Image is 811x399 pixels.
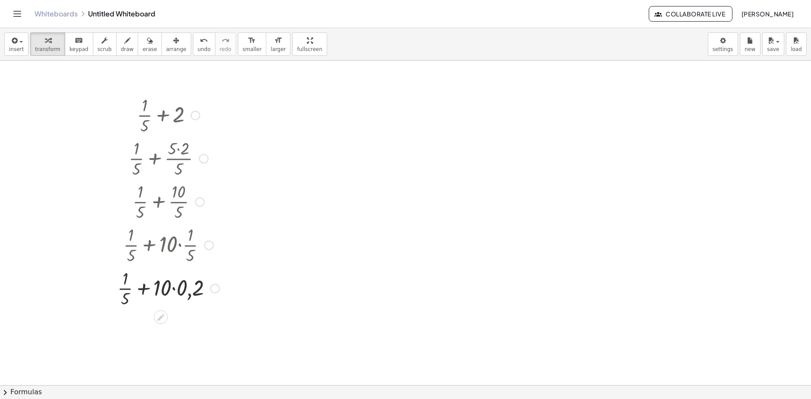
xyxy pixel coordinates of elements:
span: smaller [243,46,262,52]
button: settings [708,32,738,56]
span: insert [9,46,24,52]
i: keyboard [75,35,83,46]
a: Whiteboards [35,10,78,18]
button: insert [4,32,28,56]
span: erase [142,46,157,52]
button: format_sizelarger [266,32,290,56]
button: redoredo [215,32,236,56]
span: load [791,46,802,52]
button: format_sizesmaller [238,32,266,56]
button: Toggle navigation [10,7,24,21]
button: scrub [93,32,117,56]
span: transform [35,46,60,52]
span: undo [198,46,211,52]
span: settings [713,46,733,52]
span: Collaborate Live [656,10,725,18]
span: [PERSON_NAME] [741,10,794,18]
i: undo [200,35,208,46]
span: save [767,46,779,52]
span: redo [220,46,231,52]
button: transform [30,32,65,56]
span: new [745,46,755,52]
button: new [740,32,761,56]
button: draw [116,32,139,56]
button: erase [138,32,161,56]
button: arrange [161,32,191,56]
i: format_size [248,35,256,46]
span: larger [271,46,286,52]
button: [PERSON_NAME] [734,6,801,22]
span: draw [121,46,134,52]
i: format_size [274,35,282,46]
span: fullscreen [297,46,322,52]
span: arrange [166,46,186,52]
span: scrub [98,46,112,52]
button: keyboardkeypad [65,32,93,56]
button: undoundo [193,32,215,56]
button: load [786,32,807,56]
button: Collaborate Live [649,6,732,22]
button: save [762,32,784,56]
button: fullscreen [292,32,327,56]
i: redo [221,35,230,46]
div: Edit math [154,310,168,324]
span: keypad [69,46,88,52]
